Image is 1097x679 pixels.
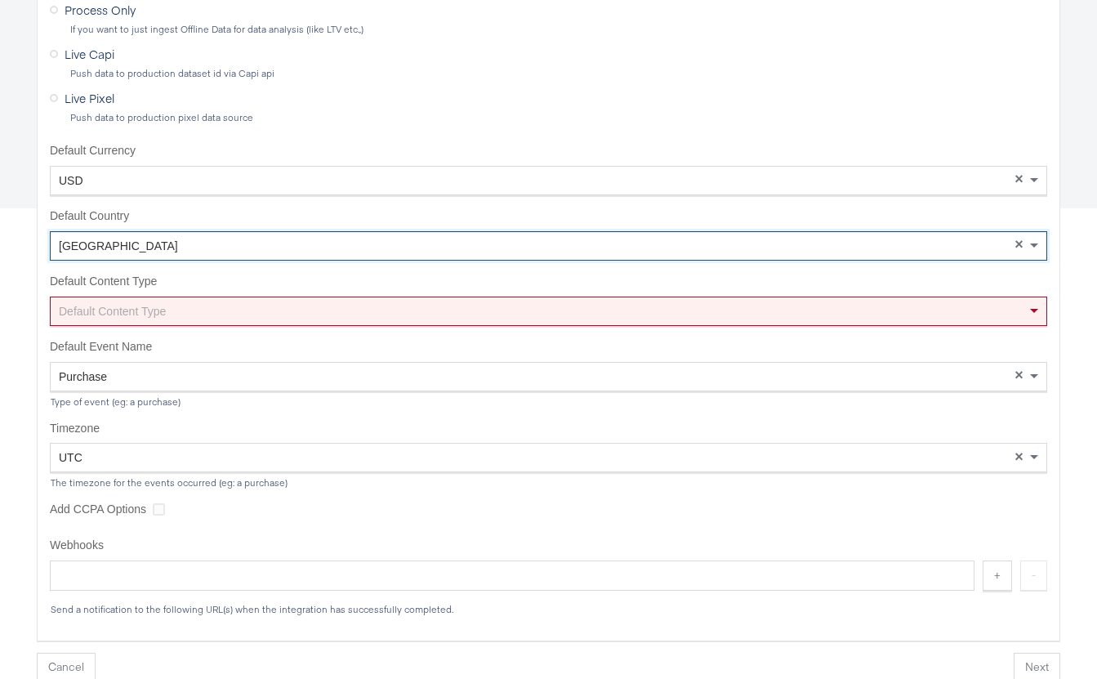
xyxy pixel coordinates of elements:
[1015,172,1023,186] span: ×
[50,143,1047,159] label: Default Currency
[50,274,1047,290] label: Default Content Type
[50,396,1047,408] div: Type of event (eg: a purchase)
[1012,363,1026,391] span: Clear value
[59,451,82,464] span: UTC
[51,297,1046,325] div: Default Content Type
[50,477,1047,489] div: The timezone for the events occurred (eg: a purchase)
[69,112,1047,123] div: Push data to production pixel data source
[69,24,1047,35] div: If you want to just ingest Offline Data for data analysis (like LTV etc.,)
[1012,167,1026,194] span: Clear value
[69,68,1047,79] div: Push data to production dataset id via Capi api
[50,604,1047,615] div: Send a notification to the following URL(s) when the integration has successfully completed.
[65,90,114,106] span: Live Pixel
[59,239,178,252] span: [GEOGRAPHIC_DATA]
[50,421,1047,437] label: Timezone
[50,502,146,518] label: Add CCPA Options
[1012,444,1026,471] span: Clear value
[65,2,136,18] span: Process Only
[1012,232,1026,260] span: Clear value
[59,174,83,187] span: USD
[1015,368,1023,382] span: ×
[59,370,107,383] span: Purchase
[50,339,1047,355] label: Default Event Name
[65,46,114,62] span: Live Capi
[50,538,1047,554] label: Webhooks
[1015,237,1023,252] span: ×
[50,208,1047,225] label: Default Country
[1015,449,1023,464] span: ×
[983,561,1012,591] button: +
